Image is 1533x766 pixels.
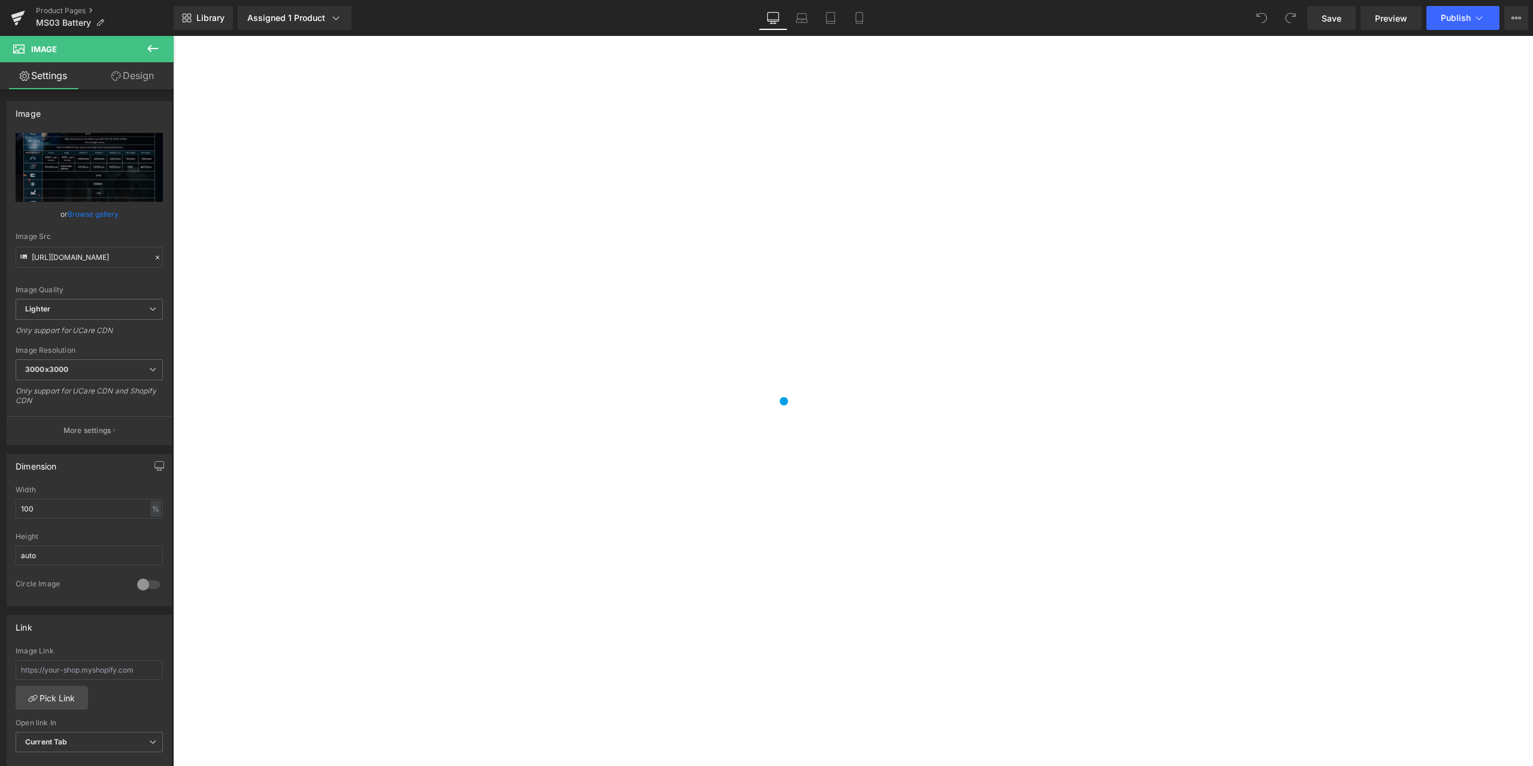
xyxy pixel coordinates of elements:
button: Redo [1278,6,1302,30]
div: Only support for UCare CDN [16,326,163,343]
div: Dimension [16,455,57,471]
button: Undo [1250,6,1274,30]
input: auto [16,546,163,565]
input: auto [16,499,163,519]
div: Image Resolution [16,346,163,355]
button: Publish [1426,6,1499,30]
a: Preview [1361,6,1422,30]
span: Library [196,13,225,23]
div: Width [16,486,163,494]
span: Image [31,44,57,54]
div: Image Quality [16,286,163,294]
div: Open link In [16,719,163,727]
a: Tablet [816,6,845,30]
span: Publish [1441,13,1471,23]
div: Assigned 1 Product [247,12,342,24]
span: Preview [1375,12,1407,25]
a: Pick Link [16,686,88,710]
a: Desktop [759,6,787,30]
div: Circle Image [16,579,125,592]
a: Mobile [845,6,874,30]
div: Link [16,616,32,632]
a: Design [89,62,176,89]
b: Lighter [25,304,50,313]
button: More [1504,6,1528,30]
b: 3000x3000 [25,365,68,374]
button: More settings [7,416,171,444]
a: Laptop [787,6,816,30]
div: Only support for UCare CDN and Shopify CDN [16,386,163,413]
input: https://your-shop.myshopify.com [16,660,163,680]
a: New Library [174,6,233,30]
div: Image [16,102,41,119]
b: Current Tab [25,737,68,746]
div: Image Src [16,232,163,241]
a: Browse gallery [68,204,119,225]
span: Save [1322,12,1341,25]
div: or [16,208,163,220]
p: More settings [63,425,111,436]
div: Image Link [16,647,163,655]
span: MS03 Battery [36,18,91,28]
input: Link [16,247,163,268]
a: Product Pages [36,6,174,16]
div: Height [16,532,163,541]
div: % [150,501,161,517]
